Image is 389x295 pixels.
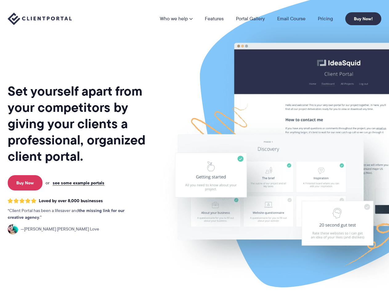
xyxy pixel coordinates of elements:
[53,180,104,186] a: see some example portals
[277,16,306,21] a: Email Course
[8,207,124,221] strong: the missing link for our creative agency
[21,226,99,233] span: [PERSON_NAME] [PERSON_NAME] Love
[205,16,224,21] a: Features
[46,180,50,186] span: or
[39,198,103,203] span: Loved by over 8,000 businesses
[236,16,265,21] a: Portal Gallery
[8,175,43,191] a: Buy Now
[160,16,192,21] a: Who we help
[345,12,381,25] a: Buy Now!
[8,207,137,221] p: Client Portal has been a lifesaver and .
[318,16,333,21] a: Pricing
[8,83,157,164] h1: Set yourself apart from your competitors by giving your clients a professional, organized client ...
